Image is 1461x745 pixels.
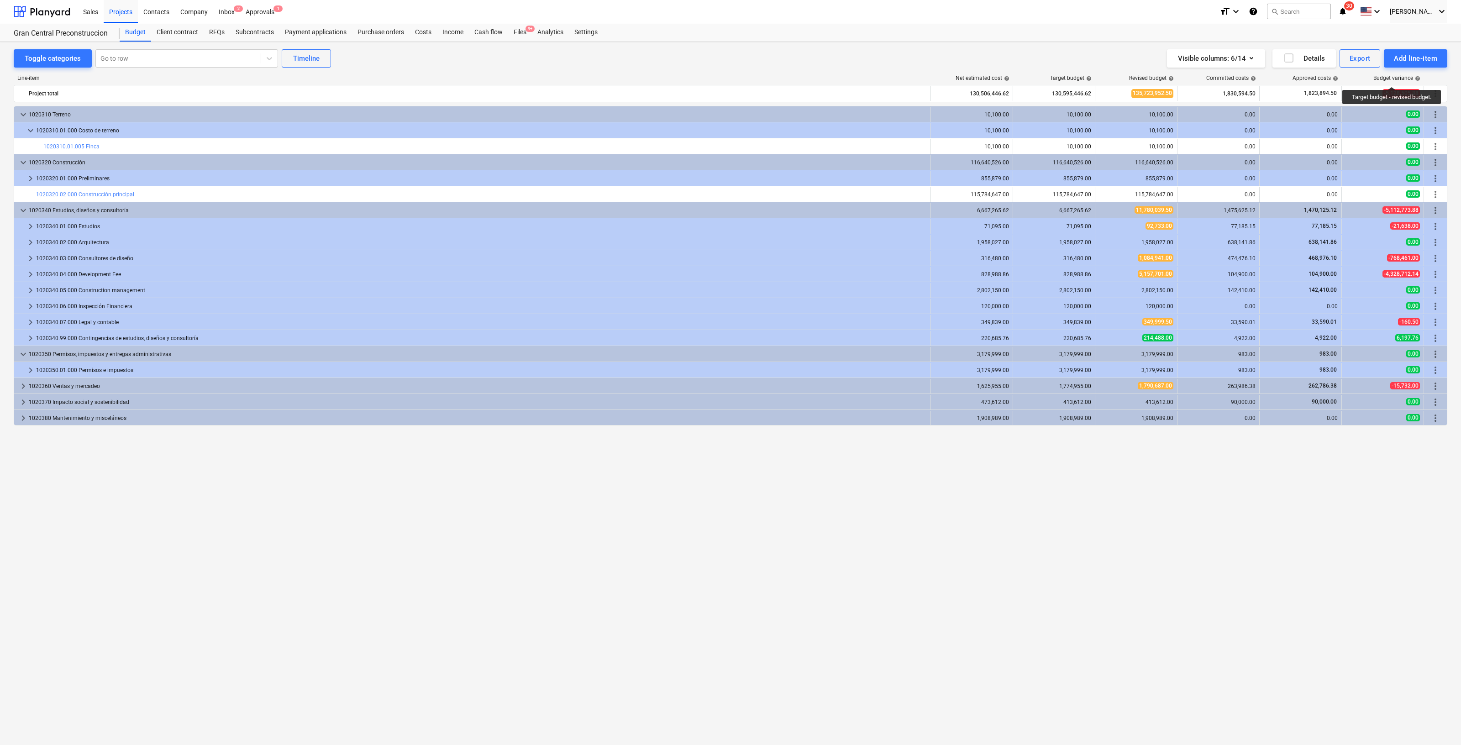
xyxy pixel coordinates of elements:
div: 115,784,647.00 [935,191,1009,198]
span: help [1002,76,1009,81]
div: 855,879.00 [1099,175,1173,182]
div: 10,100.00 [1099,127,1173,134]
div: Toggle categories [25,52,81,64]
div: 828,988.86 [935,271,1009,278]
div: 10,100.00 [1099,143,1173,150]
div: Gran Central Preconstruccion [14,29,109,38]
div: 10,100.00 [1099,111,1173,118]
span: keyboard_arrow_right [25,333,36,344]
div: 130,506,446.62 [935,86,1009,101]
div: Timeline [293,52,320,64]
div: 77,185.15 [1181,223,1256,230]
div: 1020340.05.000 Construction management [36,283,927,298]
span: More actions [1430,301,1441,312]
div: 1020340.06.000 Inspección Financiera [36,299,927,314]
div: Visible columns : 6/14 [1178,52,1254,64]
div: Approved costs [1293,75,1338,81]
span: More actions [1430,157,1441,168]
div: 1020340.03.000 Consultores de diseño [36,251,927,266]
div: RFQs [204,23,230,42]
div: 0.00 [1181,143,1256,150]
div: 1020370 Impacto social y sostenibilidad [29,395,927,409]
div: Cash flow [469,23,508,42]
div: 2,802,150.00 [1017,287,1091,294]
a: Analytics [532,23,569,42]
span: More actions [1430,317,1441,328]
span: 0.00 [1406,238,1420,246]
span: 983.00 [1319,367,1338,373]
span: 349,999.50 [1142,318,1173,325]
div: 1,625,955.00 [935,383,1009,389]
div: 1020350.01.000 Permisos e impuestos [36,363,927,378]
div: Budget variance [1373,75,1420,81]
span: help [1249,76,1256,81]
span: 11,780,039.50 [1135,206,1173,214]
div: 1,908,989.00 [1099,415,1173,421]
div: Line-item [14,75,931,81]
span: 1,790,687.00 [1138,382,1173,389]
div: 71,095.00 [935,223,1009,230]
div: Payment applications [279,23,352,42]
div: 983.00 [1181,351,1256,357]
div: Net estimated cost [956,75,1009,81]
div: 3,179,999.00 [1017,367,1091,373]
div: Target budget [1050,75,1092,81]
i: format_size [1219,6,1230,17]
div: 2,802,150.00 [1099,287,1173,294]
span: keyboard_arrow_right [25,173,36,184]
div: 828,988.86 [1017,271,1091,278]
div: 2,802,150.00 [935,287,1009,294]
a: Budget [120,23,151,42]
div: 120,000.00 [1099,303,1173,310]
div: 10,100.00 [1017,111,1091,118]
div: 116,640,526.00 [935,159,1009,166]
div: 855,879.00 [1017,175,1091,182]
a: Files9+ [508,23,532,42]
span: keyboard_arrow_right [25,269,36,280]
div: 263,986.38 [1181,383,1256,389]
span: -21,638.00 [1390,222,1420,230]
button: Visible columns:6/14 [1167,49,1265,68]
span: 0.00 [1406,142,1420,150]
span: More actions [1430,88,1441,99]
div: Settings [569,23,603,42]
div: 3,179,999.00 [935,351,1009,357]
span: keyboard_arrow_down [18,157,29,168]
div: 220,685.76 [1017,335,1091,341]
span: 214,488.00 [1142,334,1173,341]
div: 349,839.00 [935,319,1009,325]
div: 0.00 [1263,415,1338,421]
span: 0.00 [1406,366,1420,373]
div: Revised budget [1129,75,1174,81]
div: 1020340.99.000 Contingencias de estudios, diseños y consultoría [36,331,927,346]
a: 1020310.01.005 Finca [43,143,100,150]
span: More actions [1430,333,1441,344]
div: 1020340 Estudios, diseños y consultoría [29,203,927,218]
a: Subcontracts [230,23,279,42]
span: 4,922.00 [1314,335,1338,341]
div: 1,958,027.00 [1017,239,1091,246]
span: More actions [1430,413,1441,424]
span: -5,112,773.88 [1382,206,1420,214]
div: Add line-item [1394,52,1437,64]
span: 0.00 [1406,126,1420,134]
span: More actions [1430,173,1441,184]
div: 1020310.01.000 Costo de terreno [36,123,927,138]
div: 10,100.00 [935,111,1009,118]
span: 90,000.00 [1311,399,1338,405]
i: notifications [1338,6,1347,17]
div: 10,100.00 [935,127,1009,134]
div: 0.00 [1181,415,1256,421]
div: 0.00 [1263,127,1338,134]
span: 0.00 [1406,350,1420,357]
span: keyboard_arrow_down [18,109,29,120]
span: keyboard_arrow_right [18,381,29,392]
div: 0.00 [1181,159,1256,166]
div: 104,900.00 [1181,271,1256,278]
div: 3,179,999.00 [1099,351,1173,357]
span: -15,732.00 [1390,382,1420,389]
span: More actions [1430,189,1441,200]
